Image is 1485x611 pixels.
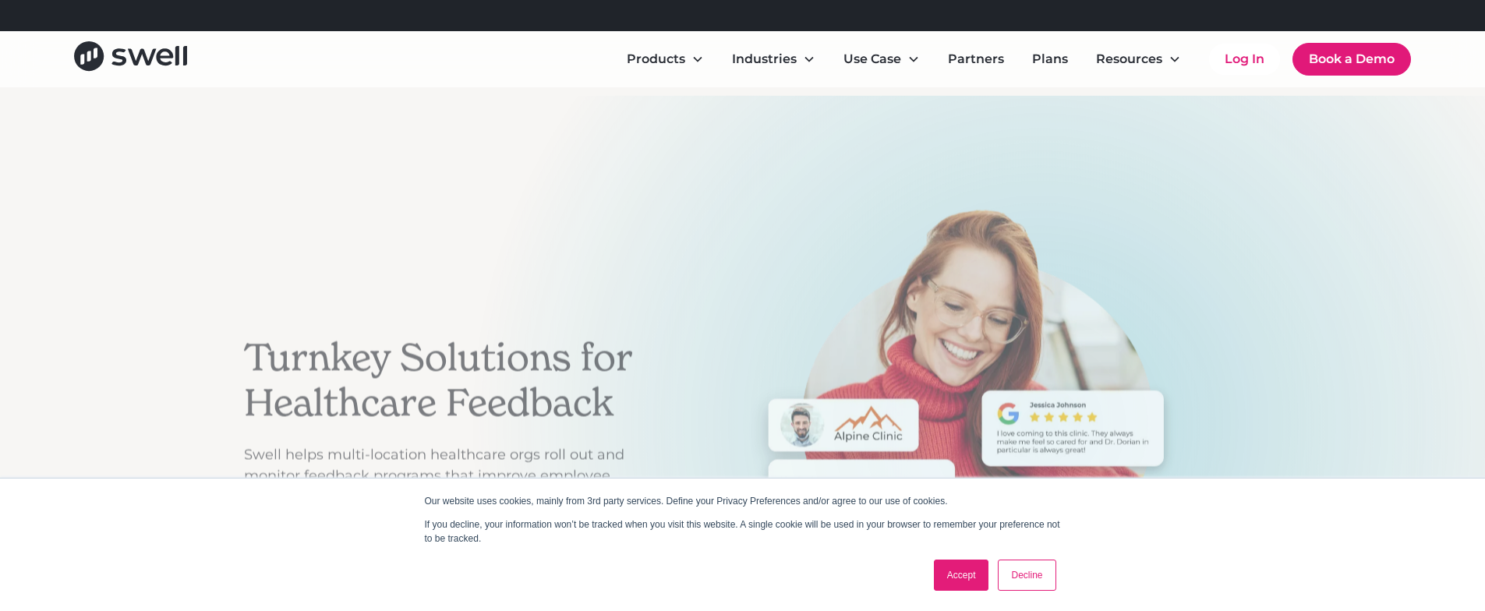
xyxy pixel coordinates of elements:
[74,41,187,76] a: home
[1084,44,1193,75] div: Resources
[1096,50,1162,69] div: Resources
[1292,43,1411,76] a: Book a Demo
[425,517,1061,546] p: If you decline, your information won’t be tracked when you visit this website. A single cookie wi...
[934,560,989,591] a: Accept
[720,44,828,75] div: Industries
[425,494,1061,508] p: Our website uses cookies, mainly from 3rd party services. Define your Privacy Preferences and/or ...
[1020,44,1080,75] a: Plans
[732,50,797,69] div: Industries
[831,44,932,75] div: Use Case
[998,560,1055,591] a: Decline
[244,444,665,507] p: Swell helps multi-location healthcare orgs roll out and monitor feedback programs that improve em...
[935,44,1017,75] a: Partners
[1209,44,1280,75] a: Log In
[627,50,685,69] div: Products
[244,336,665,426] h2: Turnkey Solutions for Healthcare Feedback
[843,50,901,69] div: Use Case
[614,44,716,75] div: Products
